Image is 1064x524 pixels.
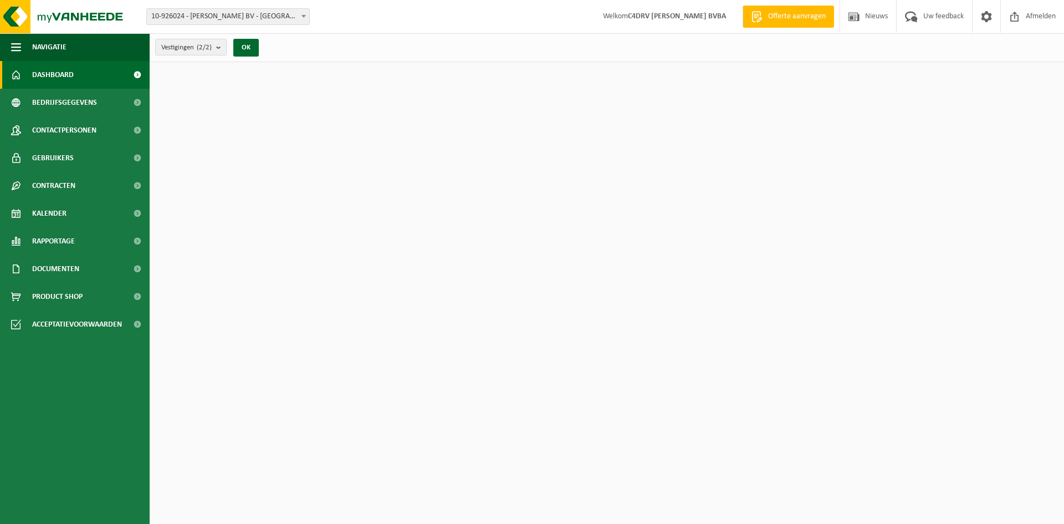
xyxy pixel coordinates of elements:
strong: C4DRV [PERSON_NAME] BVBA [628,12,726,21]
span: Documenten [32,255,79,283]
span: Offerte aanvragen [765,11,828,22]
span: Vestigingen [161,39,212,56]
span: Rapportage [32,227,75,255]
span: Navigatie [32,33,66,61]
span: Gebruikers [32,144,74,172]
span: 10-926024 - HANS MOERMAN BV - NAZARETH [147,9,309,24]
span: Contracten [32,172,75,200]
button: Vestigingen(2/2) [155,39,227,55]
span: 10-926024 - HANS MOERMAN BV - NAZARETH [146,8,310,25]
span: Contactpersonen [32,116,96,144]
span: Product Shop [32,283,83,311]
span: Dashboard [32,61,74,89]
a: Offerte aanvragen [743,6,834,28]
button: OK [233,39,259,57]
span: Bedrijfsgegevens [32,89,97,116]
count: (2/2) [197,44,212,51]
span: Acceptatievoorwaarden [32,311,122,338]
span: Kalender [32,200,66,227]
